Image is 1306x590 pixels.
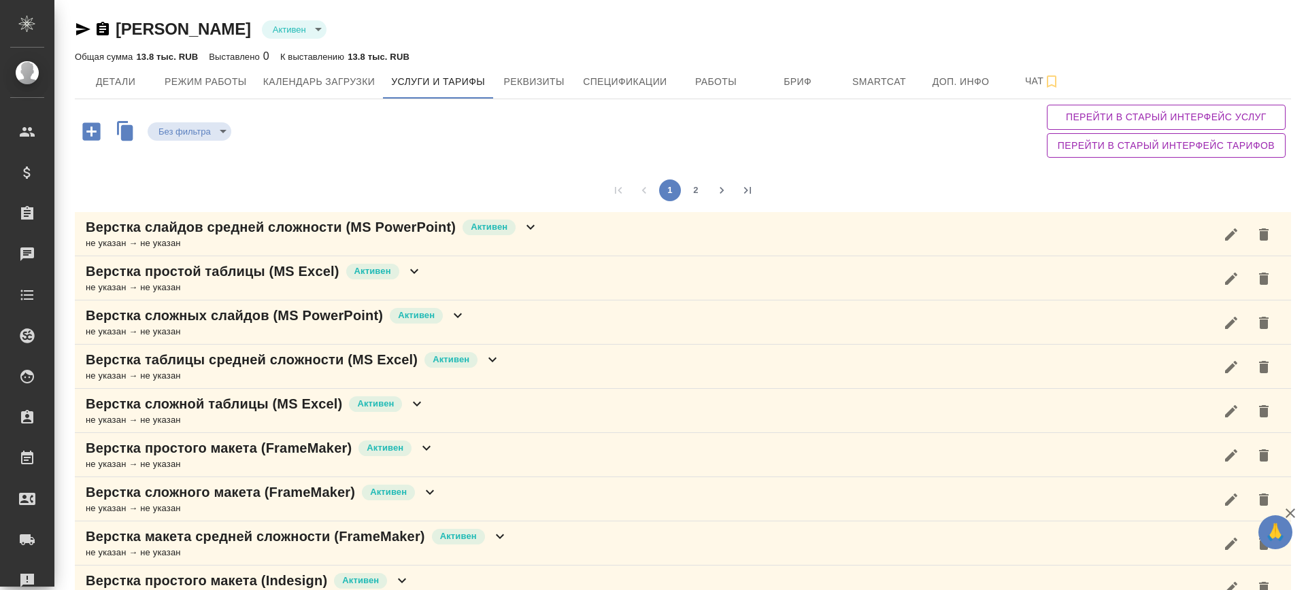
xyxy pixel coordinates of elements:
button: Редактировать услугу [1215,262,1248,295]
p: Верстка таблицы средней сложности (MS Excel) [86,350,418,369]
button: Добавить услугу [73,118,110,145]
p: Активен [471,220,507,234]
button: Go to last page [737,179,758,201]
button: Удалить услугу [1248,218,1280,251]
div: Верстка простой таблицы (MS Excel)Активенне указан → не указан [75,256,1291,300]
div: не указан → не указан [86,502,438,515]
p: Выставлено [209,52,263,62]
button: Без фильтра [154,126,215,137]
span: Услуги и тарифы [391,73,485,90]
p: Верстка сложных слайдов (MS PowerPoint) [86,306,383,325]
div: не указан → не указан [86,546,508,559]
button: Удалить услугу [1248,483,1280,516]
p: Активен [398,309,435,322]
button: Удалить услугу [1248,439,1280,472]
div: не указан → не указан [86,457,435,471]
button: Удалить услугу [1248,527,1280,560]
button: Удалить услугу [1248,307,1280,339]
button: Скопировать ссылку для ЯМессенджера [75,21,91,37]
span: Smartcat [847,73,912,90]
button: Удалить услугу [1248,395,1280,428]
div: не указан → не указан [86,325,466,339]
p: К выставлению [280,52,348,62]
button: Редактировать услугу [1215,218,1248,251]
div: Верстка макета средней сложности (FrameMaker)Активенне указан → не указан [75,521,1291,566]
p: Верстка макета средней сложности (FrameMaker) [86,527,425,546]
button: Go to page 2 [685,179,707,201]
p: Активен [370,485,407,499]
button: Перейти в старый интерфейс тарифов [1047,133,1286,158]
button: Активен [269,24,310,35]
p: Общая сумма [75,52,136,62]
div: Верстка сложной таблицы (MS Excel)Активенне указан → не указан [75,389,1291,433]
span: Перейти в старый интерфейс тарифов [1058,137,1275,154]
p: Активен [357,397,394,411]
p: Верстка сложного макета (FrameMaker) [86,483,355,502]
nav: pagination navigation [605,179,760,201]
button: Перейти в старый интерфейс услуг [1047,105,1286,130]
svg: Подписаться [1043,73,1060,90]
button: Go to next page [711,179,733,201]
button: Редактировать услугу [1215,395,1248,428]
button: Редактировать услугу [1215,307,1248,339]
div: Верстка простого макета (FrameMaker)Активенне указан → не указан [75,433,1291,477]
p: Активен [354,264,391,278]
button: Редактировать услугу [1215,527,1248,560]
span: Спецификации [583,73,667,90]
p: Активен [342,574,379,587]
button: Редактировать услугу [1215,439,1248,472]
span: Бриф [765,73,831,90]
div: Верстка сложного макета (FrameMaker)Активенне указан → не указан [75,477,1291,521]
div: Верстка слайдов средней сложности (MS PowerPoint)Активенне указан → не указан [75,212,1291,256]
button: Удалить услугу [1248,262,1280,295]
div: Активен [262,20,326,39]
span: 🙏 [1264,518,1287,546]
button: Редактировать услугу [1215,351,1248,383]
p: Активен [433,353,469,366]
span: Доп. инфо [928,73,994,90]
p: 13.8 тыс. RUB [136,52,198,62]
span: Детали [83,73,148,90]
span: Режим работы [165,73,247,90]
p: Верстка простой таблицы (MS Excel) [86,262,339,281]
span: Перейти в старый интерфейс услуг [1058,109,1275,126]
p: Активен [367,441,403,455]
div: Верстка таблицы средней сложности (MS Excel)Активенне указан → не указан [75,345,1291,389]
a: [PERSON_NAME] [116,20,251,38]
p: Активен [440,530,477,543]
div: 0 [209,48,269,65]
p: Верстка простого макета (Indesign) [86,571,327,590]
p: Верстка сложной таблицы (MS Excel) [86,394,342,413]
button: 🙏 [1258,515,1292,549]
span: Реквизиты [501,73,567,90]
button: Скопировать ссылку [95,21,111,37]
div: не указан → не указан [86,369,501,383]
p: 13.8 тыс. RUB [348,52,409,62]
span: Чат [1010,73,1075,90]
span: Работы [684,73,749,90]
p: Верстка простого макета (FrameMaker) [86,438,352,457]
div: Верстка сложных слайдов (MS PowerPoint)Активенне указан → не указан [75,300,1291,345]
div: не указан → не указан [86,237,539,250]
button: Редактировать услугу [1215,483,1248,516]
div: Активен [148,122,231,141]
div: не указан → не указан [86,281,422,294]
p: Верстка слайдов средней сложности (MS PowerPoint) [86,218,456,237]
button: Скопировать услуги другого исполнителя [110,118,148,148]
span: Календарь загрузки [263,73,375,90]
button: Удалить услугу [1248,351,1280,383]
div: не указан → не указан [86,413,425,427]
